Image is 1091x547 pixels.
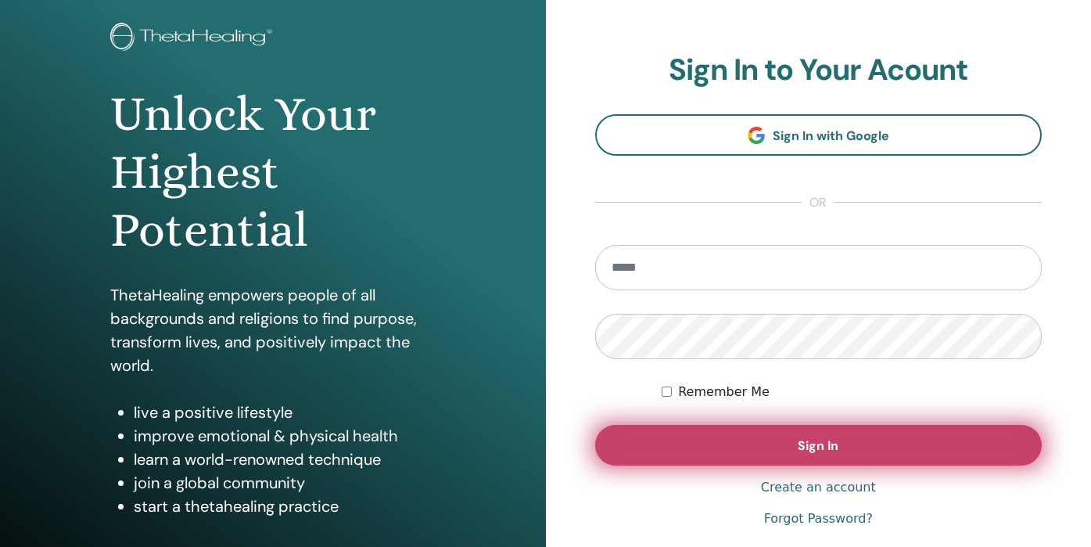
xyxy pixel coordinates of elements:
[678,383,770,401] label: Remember Me
[764,509,873,528] a: Forgot Password?
[134,495,435,518] li: start a thetahealing practice
[595,425,1043,466] button: Sign In
[773,128,889,144] span: Sign In with Google
[134,401,435,424] li: live a positive lifestyle
[802,193,834,212] span: or
[110,283,435,377] p: ThetaHealing empowers people of all backgrounds and religions to find purpose, transform lives, a...
[595,114,1043,156] a: Sign In with Google
[110,85,435,260] h1: Unlock Your Highest Potential
[134,448,435,471] li: learn a world-renowned technique
[761,478,876,497] a: Create an account
[595,52,1043,88] h2: Sign In to Your Acount
[798,437,838,454] span: Sign In
[662,383,1042,401] div: Keep me authenticated indefinitely or until I manually logout
[134,424,435,448] li: improve emotional & physical health
[134,471,435,495] li: join a global community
